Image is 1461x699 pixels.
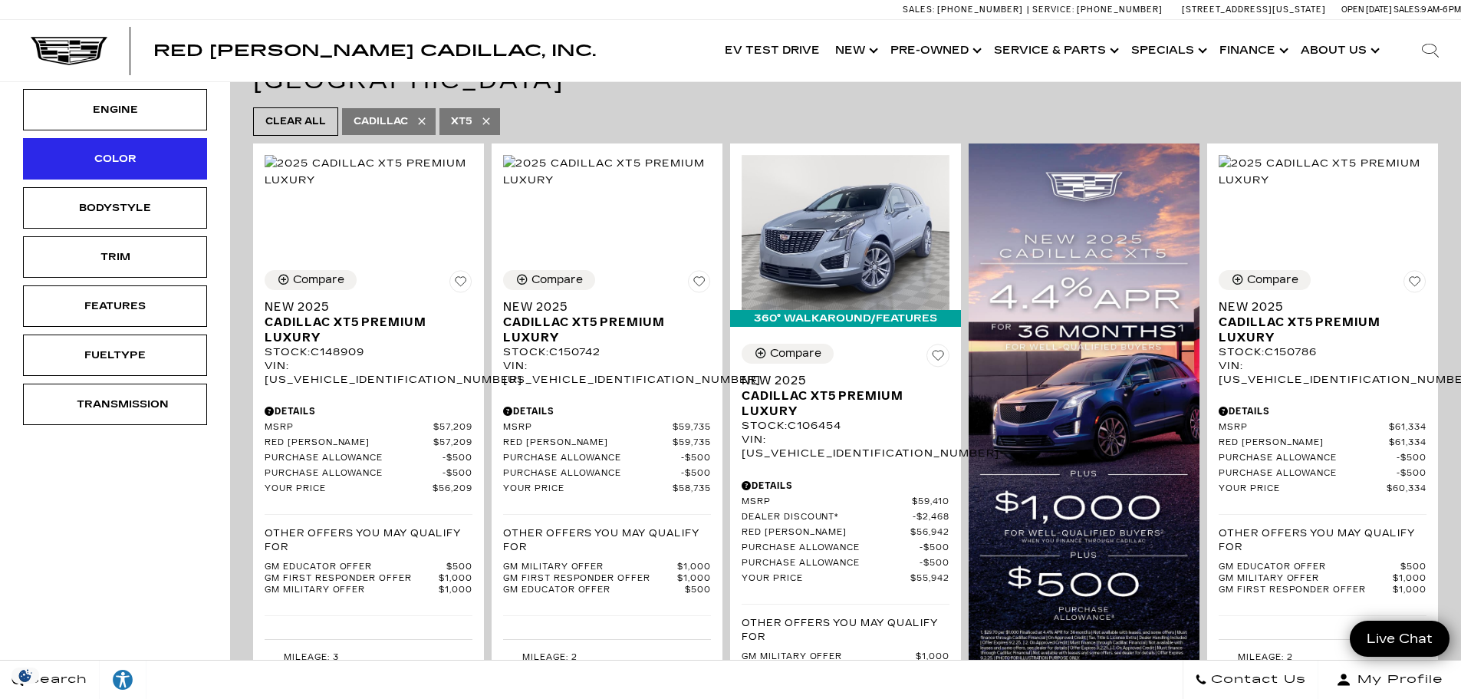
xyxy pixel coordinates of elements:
[1219,585,1426,596] a: GM First Responder Offer $1,000
[1359,630,1440,648] span: Live Chat
[503,585,711,596] a: GM Educator Offer $500
[23,89,207,130] div: EngineEngine
[503,299,699,315] span: New 2025
[828,20,883,81] a: New
[503,404,711,418] div: Pricing Details - New 2025 Cadillac XT5 Premium Luxury
[883,20,986,81] a: Pre-Owned
[1400,20,1461,81] div: Search
[100,661,146,699] a: Explore your accessibility options
[742,155,949,311] img: 2025 Cadillac XT5 Premium Luxury
[503,526,711,554] p: Other Offers You May Qualify For
[1219,453,1426,464] a: Purchase Allowance $500
[265,299,472,345] a: New 2025Cadillac XT5 Premium Luxury
[1182,5,1326,15] a: [STREET_ADDRESS][US_STATE]
[503,483,673,495] span: Your Price
[742,651,916,663] span: GM Military Offer
[100,668,146,691] div: Explore your accessibility options
[986,20,1124,81] a: Service & Parts
[439,573,472,585] span: $1,000
[265,437,433,449] span: Red [PERSON_NAME]
[503,468,711,480] a: Purchase Allowance $500
[153,43,596,58] a: Red [PERSON_NAME] Cadillac, Inc.
[730,310,961,327] div: 360° WalkAround/Features
[1219,562,1426,573] a: GM Educator Offer $500
[903,5,1027,14] a: Sales: [PHONE_NUMBER]
[937,5,1023,15] span: [PHONE_NUMBER]
[912,496,949,508] span: $59,410
[742,527,949,539] a: Red [PERSON_NAME] $56,942
[742,496,912,508] span: MSRP
[265,483,433,495] span: Your Price
[503,437,711,449] a: Red [PERSON_NAME] $59,735
[531,273,583,287] div: Compare
[742,373,949,419] a: New 2025Cadillac XT5 Premium Luxury
[503,562,677,573] span: GM Military Offer
[916,651,949,663] span: $1,000
[23,138,207,180] div: ColorColor
[265,562,472,573] a: GM Educator Offer $500
[1212,20,1293,81] a: Finance
[1397,468,1426,480] span: $500
[1027,5,1166,14] a: Service: [PHONE_NUMBER]
[673,422,711,434] span: $59,735
[503,585,685,596] span: GM Educator Offer
[503,422,711,434] a: MSRP $59,735
[503,453,681,464] span: Purchase Allowance
[354,112,408,131] span: Cadillac
[1219,573,1393,585] span: GM Military Offer
[31,36,107,65] img: Cadillac Dark Logo with Cadillac White Text
[685,585,711,596] span: $500
[910,573,949,585] span: $55,942
[1219,585,1393,596] span: GM First Responder Offer
[265,299,461,315] span: New 2025
[1219,562,1400,573] span: GM Educator Offer
[1219,345,1426,359] div: Stock : C150786
[1341,5,1392,15] span: Open [DATE]
[265,404,472,418] div: Pricing Details - New 2025 Cadillac XT5 Premium Luxury
[77,199,153,216] div: Bodystyle
[503,299,711,345] a: New 2025Cadillac XT5 Premium Luxury
[673,483,711,495] span: $58,735
[1389,437,1426,449] span: $61,334
[503,562,711,573] a: GM Military Offer $1,000
[1219,453,1397,464] span: Purchase Allowance
[742,373,938,388] span: New 2025
[265,562,446,573] span: GM Educator Offer
[926,344,949,373] button: Save Vehicle
[742,616,949,644] p: Other Offers You May Qualify For
[1247,273,1298,287] div: Compare
[1219,299,1415,315] span: New 2025
[1393,573,1426,585] span: $1,000
[265,422,472,434] a: MSRP $57,209
[265,468,472,480] a: Purchase Allowance $500
[293,273,344,287] div: Compare
[503,345,711,359] div: Stock : C150742
[265,315,461,345] span: Cadillac XT5 Premium Luxury
[1207,669,1306,691] span: Contact Us
[1219,437,1389,449] span: Red [PERSON_NAME]
[1293,20,1384,81] a: About Us
[1219,437,1426,449] a: Red [PERSON_NAME] $61,334
[1403,270,1426,299] button: Save Vehicle
[1124,20,1212,81] a: Specials
[1219,526,1426,554] p: Other Offers You May Qualify For
[742,573,910,585] span: Your Price
[449,270,472,299] button: Save Vehicle
[23,187,207,229] div: BodystyleBodystyle
[265,573,439,585] span: GM First Responder Offer
[688,270,711,299] button: Save Vehicle
[910,527,949,539] span: $56,942
[23,285,207,327] div: FeaturesFeatures
[77,396,153,413] div: Transmission
[265,648,472,668] li: Mileage: 3
[920,542,949,554] span: $500
[503,453,711,464] a: Purchase Allowance $500
[1389,422,1426,434] span: $61,334
[503,483,711,495] a: Your Price $58,735
[717,20,828,81] a: EV Test Drive
[770,347,821,361] div: Compare
[503,270,595,290] button: Compare Vehicle
[742,651,949,663] a: GM Military Offer $1,000
[681,468,711,480] span: $500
